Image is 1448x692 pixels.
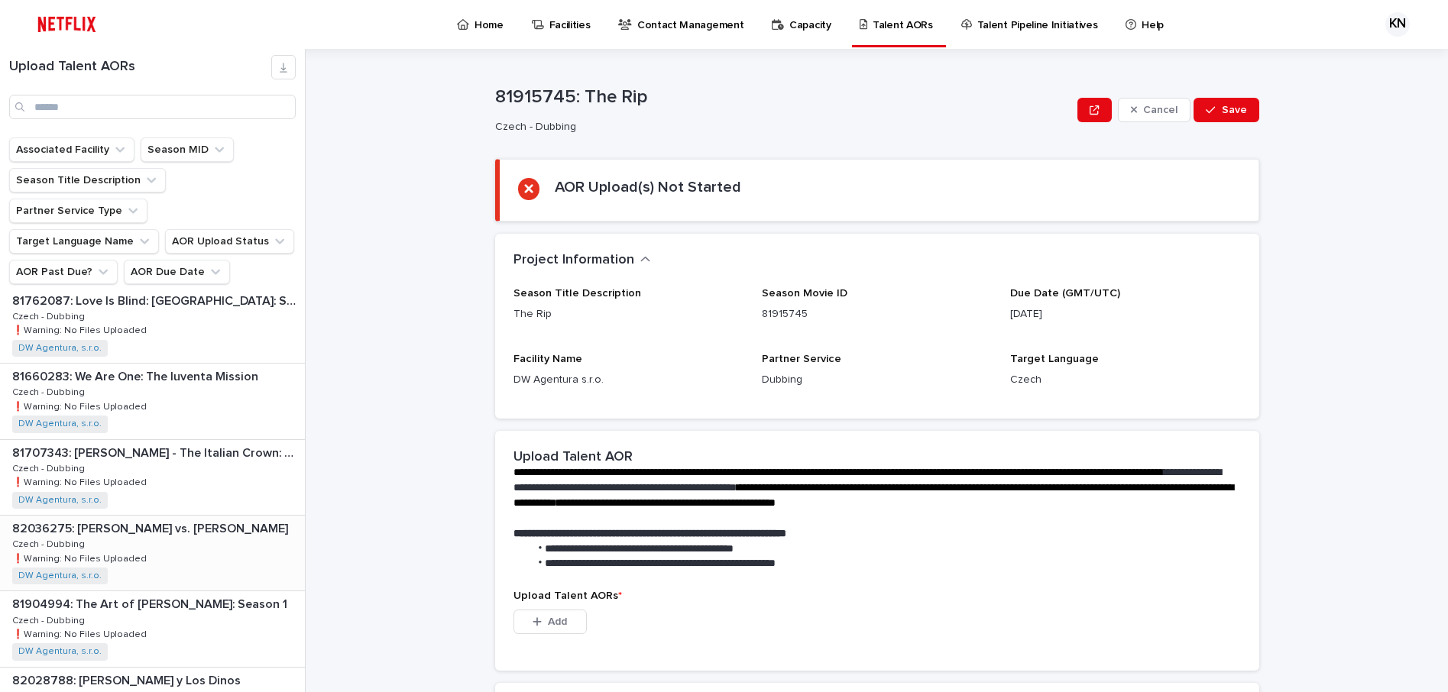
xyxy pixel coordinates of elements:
span: Season Movie ID [762,288,847,299]
span: Due Date (GMT/UTC) [1010,288,1120,299]
a: DW Agentura, s.r.o. [18,495,102,506]
p: Czech - Dubbing [12,613,88,626]
span: Partner Service [762,354,841,364]
span: Save [1222,105,1247,115]
h2: Upload Talent AOR [513,449,633,466]
button: Season Title Description [9,168,166,192]
p: Czech - Dubbing [12,536,88,550]
span: Upload Talent AORs [513,590,622,601]
span: Cancel [1143,105,1178,115]
button: Season MID [141,137,234,162]
h2: AOR Upload(s) Not Started [555,178,741,196]
div: KN [1385,12,1410,37]
span: Season Title Description [513,288,641,299]
p: Czech [1010,372,1240,388]
p: 82036275: [PERSON_NAME] vs. [PERSON_NAME] [12,519,291,536]
p: ❗️Warning: No Files Uploaded [12,322,150,336]
button: Add [513,610,587,634]
img: ifQbXi3ZQGMSEF7WDB7W [31,9,103,40]
p: ❗️Warning: No Files Uploaded [12,399,150,412]
button: Project Information [513,252,651,269]
button: Partner Service Type [9,199,147,223]
p: Czech - Dubbing [495,121,1066,134]
span: Add [548,616,567,627]
button: Target Language Name [9,229,159,254]
a: DW Agentura, s.r.o. [18,419,102,429]
h1: Upload Talent AORs [9,59,271,76]
p: 81904994: The Art of [PERSON_NAME]: Season 1 [12,594,290,612]
a: DW Agentura, s.r.o. [18,571,102,581]
button: AOR Upload Status [165,229,294,254]
p: [DATE] [1010,306,1240,322]
button: AOR Due Date [124,260,230,284]
p: Czech - Dubbing [12,384,88,398]
button: Save [1194,98,1258,122]
p: 81660283: We Are One: The Iuventa Mission [12,367,261,384]
p: Czech - Dubbing [12,461,88,474]
p: ❗️Warning: No Files Uploaded [12,551,150,564]
p: 82028788: [PERSON_NAME] y Los Dinos [12,671,244,688]
p: DW Agentura s.r.o. [513,372,743,388]
p: 81707343: Fabrizio Corona - The Italian Crown: Season 1 [12,443,302,461]
button: AOR Past Due? [9,260,118,284]
p: The Rip [513,306,743,322]
a: DW Agentura, s.r.o. [18,343,102,354]
h2: Project Information [513,252,634,269]
p: 81915745: The Rip [495,86,1072,108]
p: ❗️Warning: No Files Uploaded [12,626,150,640]
p: Dubbing [762,372,992,388]
button: Associated Facility [9,137,134,162]
span: Facility Name [513,354,582,364]
input: Search [9,95,296,119]
p: 81915745 [762,306,992,322]
button: Cancel [1118,98,1191,122]
p: 81762087: Love Is Blind: [GEOGRAPHIC_DATA]: Season 2 [12,291,302,309]
p: Czech - Dubbing [12,309,88,322]
span: Target Language [1010,354,1099,364]
p: ❗️Warning: No Files Uploaded [12,474,150,488]
a: DW Agentura, s.r.o. [18,646,102,657]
